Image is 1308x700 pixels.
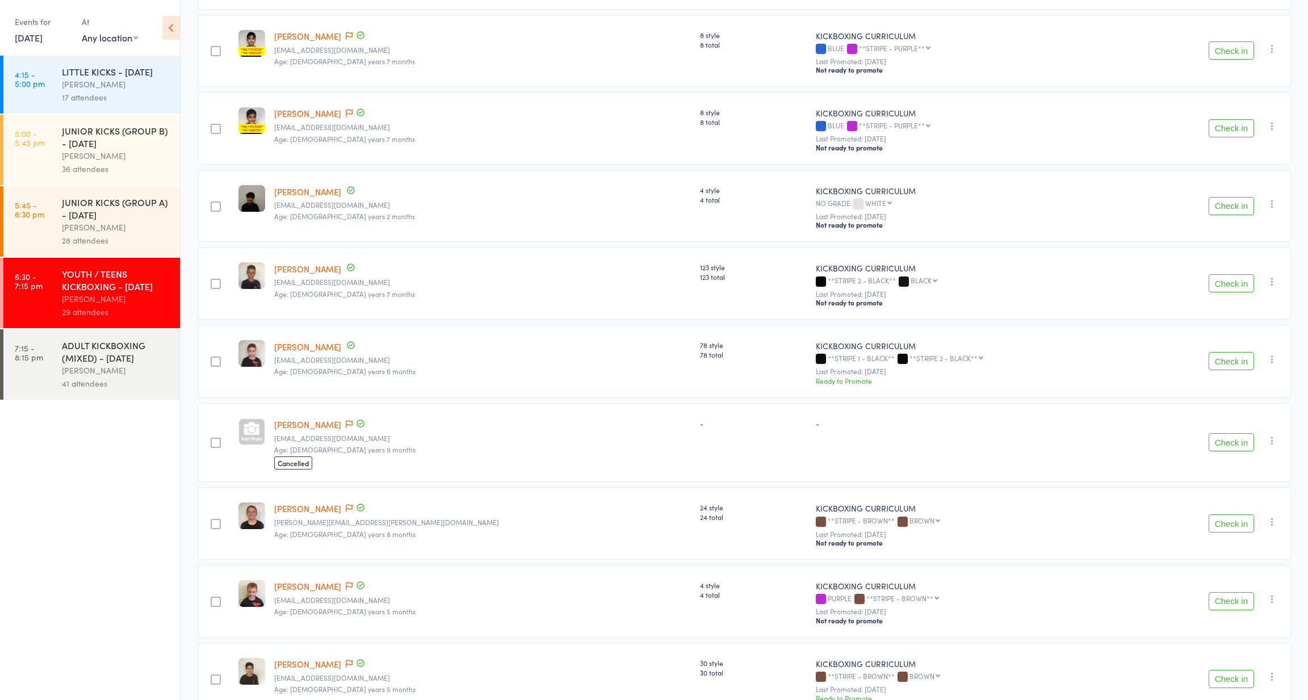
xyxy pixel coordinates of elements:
span: 4 total [700,590,807,600]
a: [PERSON_NAME] [274,580,341,592]
img: image1537008016.png [238,658,265,685]
div: PURPLE [816,594,1128,604]
a: 6:30 -7:15 pmYOUTH / TEENS KICKBOXING - [DATE][PERSON_NAME]29 attendees [3,258,180,328]
div: Not ready to promote [816,616,1128,625]
div: - [816,418,1128,428]
div: 36 attendees [62,162,170,175]
span: Age: [DEMOGRAPHIC_DATA] years 2 months [274,211,415,221]
div: Events for [15,12,70,31]
span: 78 style [700,340,807,350]
div: LITTLE KICKS - [DATE] [62,65,170,78]
a: 7:15 -8:15 pmADULT KICKBOXING (MIXED) - [DATE][PERSON_NAME]41 attendees [3,329,180,400]
div: Not ready to promote [816,65,1128,74]
span: 24 style [700,502,807,512]
span: Cancelled [274,456,312,470]
time: 7:15 - 8:15 pm [15,343,43,362]
span: Age: [DEMOGRAPHIC_DATA] years 9 months [274,445,416,454]
small: Last Promoted: [DATE] [816,212,1128,220]
span: Age: [DEMOGRAPHIC_DATA] years 8 months [274,529,416,539]
div: 41 attendees [62,377,170,390]
div: JUNIOR KICKS (GROUP A) - [DATE] [62,196,170,221]
button: Check in [1209,352,1254,370]
div: Not ready to promote [816,538,1128,547]
span: 8 total [700,117,807,127]
div: NO GRADE [816,199,1128,209]
span: 8 style [700,30,807,40]
time: 6:30 - 7:15 pm [15,272,43,290]
span: 123 style [700,262,807,272]
div: BLUE [816,121,1128,131]
span: 30 style [700,658,807,668]
span: Age: [DEMOGRAPHIC_DATA] years 5 months [274,606,416,616]
div: [PERSON_NAME] [62,292,170,305]
span: Age: [DEMOGRAPHIC_DATA] years 7 months [274,289,415,299]
img: image1731347871.png [238,30,265,57]
span: 8 style [700,107,807,117]
div: WHITE [865,199,886,207]
span: 30 total [700,668,807,677]
span: 24 total [700,512,807,522]
img: image1532773858.png [238,580,265,607]
div: KICKBOXING CURRICULUM [816,262,1128,274]
div: Ready to Promote [816,376,1128,385]
button: Check in [1209,119,1254,137]
small: james.dowding@yahoo.com [274,518,691,526]
img: image1533379193.png [238,262,265,289]
span: Age: [DEMOGRAPHIC_DATA] years 6 months [274,366,416,376]
a: [PERSON_NAME] [274,186,341,198]
div: KICKBOXING CURRICULUM [816,502,1128,514]
div: ADULT KICKBOXING (MIXED) - [DATE] [62,339,170,364]
span: 4 total [700,195,807,204]
time: 5:45 - 6:30 pm [15,200,44,219]
a: [PERSON_NAME] [274,263,341,275]
a: [PERSON_NAME] [274,341,341,353]
img: image1532775897.png [238,502,265,529]
div: BLACK [911,276,932,284]
a: [PERSON_NAME] [274,107,341,119]
button: Check in [1209,670,1254,688]
div: **STRIPE 2 - BLACK** [816,276,1128,286]
div: 29 attendees [62,305,170,318]
small: Last Promoted: [DATE] [816,607,1128,615]
small: Navneet0167@gmail.com [274,46,691,54]
div: Not ready to promote [816,143,1128,152]
small: GURDEEP2000@HOTMAIL.COM [274,201,691,209]
span: 78 total [700,350,807,359]
div: KICKBOXING CURRICULUM [816,30,1128,41]
div: **STRIPE 1 - BLACK** [816,354,1128,364]
div: [PERSON_NAME] [62,221,170,234]
small: Last Promoted: [DATE] [816,367,1128,375]
button: Check in [1209,41,1254,60]
a: [DATE] [15,31,43,44]
a: 5:45 -6:30 pmJUNIOR KICKS (GROUP A) - [DATE][PERSON_NAME]28 attendees [3,186,180,257]
div: YOUTH / TEENS KICKBOXING - [DATE] [62,267,170,292]
small: Last Promoted: [DATE] [816,530,1128,538]
a: 5:00 -5:45 pmJUNIOR KICKS (GROUP B) - [DATE][PERSON_NAME]36 attendees [3,115,180,185]
span: 4 style [700,580,807,590]
small: Last Promoted: [DATE] [816,135,1128,142]
span: 8 total [700,40,807,49]
div: [PERSON_NAME] [62,78,170,91]
div: KICKBOXING CURRICULUM [816,107,1128,119]
span: Age: [DEMOGRAPHIC_DATA] years 7 months [274,134,415,144]
small: amieburden@icloud.com [274,596,691,604]
small: Sineadcburns@hotmail.com [274,356,691,364]
div: Not ready to promote [816,220,1128,229]
div: JUNIOR KICKS (GROUP B) - [DATE] [62,124,170,149]
button: Check in [1209,592,1254,610]
a: [PERSON_NAME] [274,30,341,42]
button: Check in [1209,514,1254,533]
button: Check in [1209,197,1254,215]
a: [PERSON_NAME] [274,658,341,670]
small: Nicky1-23@hotmail.co.uk [274,434,691,442]
div: KICKBOXING CURRICULUM [816,185,1128,196]
div: At [82,12,138,31]
div: - [700,418,807,428]
div: KICKBOXING CURRICULUM [816,580,1128,592]
div: KICKBOXING CURRICULUM [816,340,1128,351]
img: image1731352285.png [238,107,265,134]
a: 4:15 -5:00 pmLITTLE KICKS - [DATE][PERSON_NAME]17 attendees [3,56,180,114]
div: **STRIPE 2 - BLACK** [909,354,978,362]
span: Age: [DEMOGRAPHIC_DATA] years 7 months [274,56,415,66]
div: KICKBOXING CURRICULUM [816,658,1128,669]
